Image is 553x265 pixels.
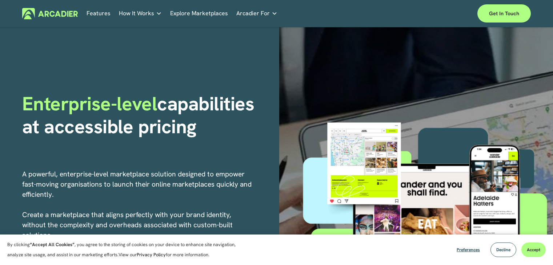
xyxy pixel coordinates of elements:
[30,241,75,248] strong: “Accept All Cookies”
[7,240,244,260] p: By clicking , you agree to the storing of cookies on your device to enhance site navigation, anal...
[527,247,540,253] span: Accept
[119,8,162,19] a: folder dropdown
[457,247,480,253] span: Preferences
[22,91,157,116] span: Enterprise-level
[22,91,259,139] strong: capabilities at accessible pricing
[137,252,166,258] a: Privacy Policy
[490,242,516,257] button: Decline
[22,169,253,261] p: A powerful, enterprise-level marketplace solution designed to empower fast-moving organisations t...
[521,242,546,257] button: Accept
[477,4,531,23] a: Get in touch
[451,242,485,257] button: Preferences
[496,247,510,253] span: Decline
[236,8,277,19] a: folder dropdown
[236,8,270,19] span: Arcadier For
[119,8,154,19] span: How It Works
[87,8,111,19] a: Features
[170,8,228,19] a: Explore Marketplaces
[22,8,78,19] img: Arcadier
